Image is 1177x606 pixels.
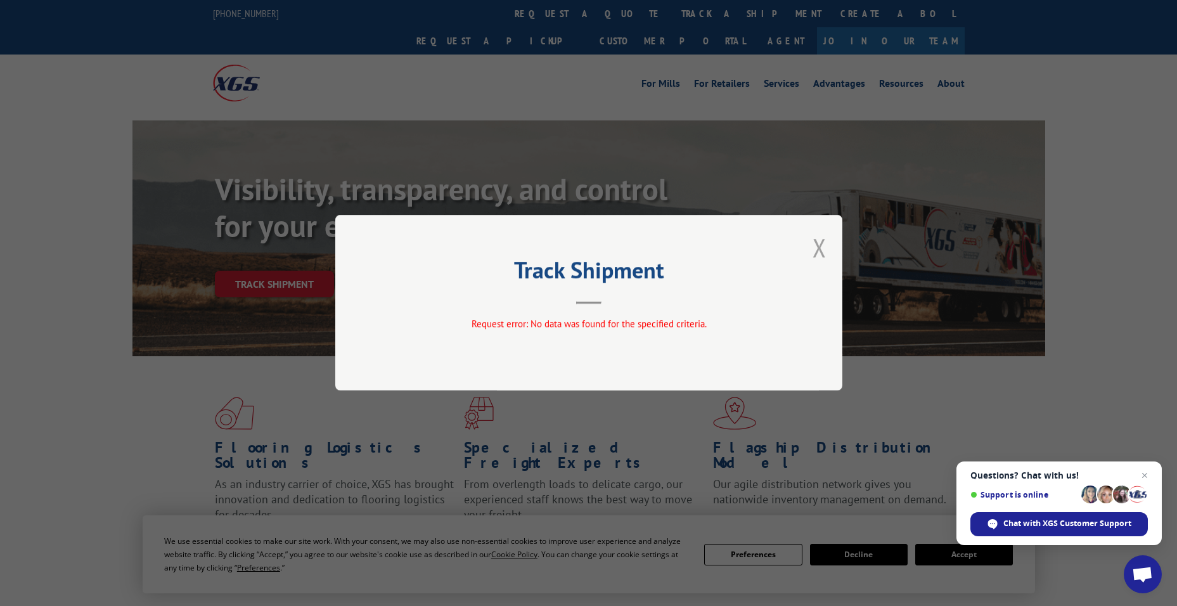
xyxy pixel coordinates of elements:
[970,470,1148,480] span: Questions? Chat with us!
[970,490,1077,500] span: Support is online
[1137,468,1152,483] span: Close chat
[813,231,826,264] button: Close modal
[970,512,1148,536] div: Chat with XGS Customer Support
[471,318,706,330] span: Request error: No data was found for the specified criteria.
[1003,518,1131,529] span: Chat with XGS Customer Support
[1124,555,1162,593] div: Open chat
[399,261,779,285] h2: Track Shipment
